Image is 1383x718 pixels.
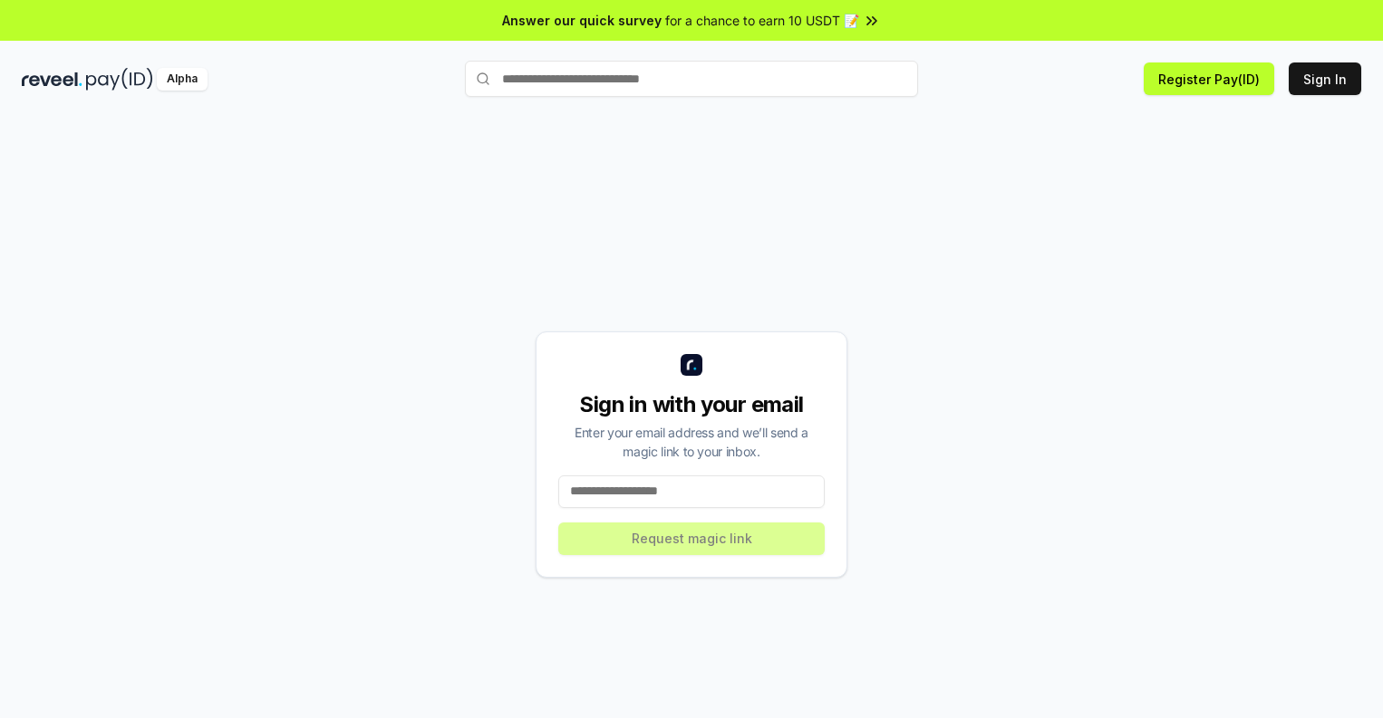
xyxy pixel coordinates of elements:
img: reveel_dark [22,68,82,91]
button: Sign In [1289,62,1361,95]
span: Answer our quick survey [502,11,662,30]
img: pay_id [86,68,153,91]
span: for a chance to earn 10 USDT 📝 [665,11,859,30]
button: Register Pay(ID) [1144,62,1274,95]
img: logo_small [681,354,702,376]
div: Enter your email address and we’ll send a magic link to your inbox. [558,423,825,461]
div: Sign in with your email [558,390,825,419]
div: Alpha [157,68,208,91]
